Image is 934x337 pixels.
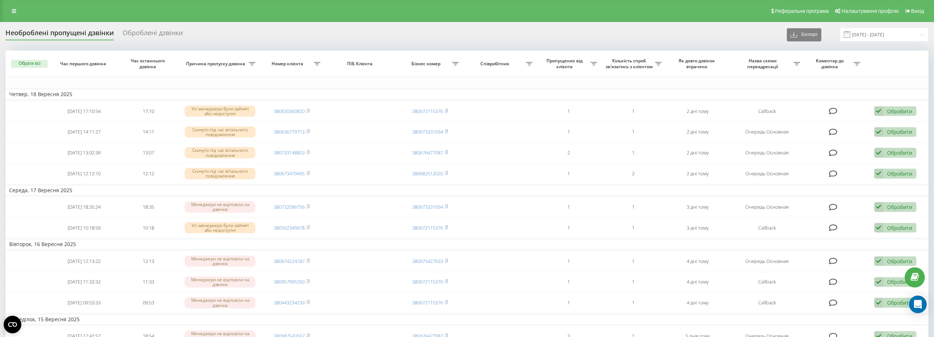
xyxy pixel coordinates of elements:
[787,28,821,41] button: Експорт
[887,224,912,231] div: Обробити
[466,61,526,67] span: Співробітник
[412,108,443,114] a: 380672115376
[887,149,912,156] div: Обробити
[730,293,804,312] td: Callback
[116,197,181,217] td: 18:35
[116,143,181,162] td: 13:07
[412,149,443,156] a: 380676477087
[730,252,804,271] td: Очередь Основная
[536,272,601,292] td: 1
[185,276,255,287] div: Менеджери не відповіли на дзвінок
[536,197,601,217] td: 1
[536,218,601,238] td: 1
[185,201,255,212] div: Менеджери не відповіли на дзвінок
[274,258,305,264] a: 380674224187
[52,164,116,183] td: [DATE] 12:12:10
[274,128,305,135] a: 380636779713
[887,128,912,135] div: Обробити
[123,29,183,40] div: Оброблені дзвінки
[52,293,116,312] td: [DATE] 09:53:33
[601,122,665,142] td: 1
[601,272,665,292] td: 1
[412,224,443,231] a: 380672115376
[52,272,116,292] td: [DATE] 11:33:32
[601,164,665,183] td: 2
[730,272,804,292] td: Callback
[730,197,804,217] td: Очередь Основная
[665,122,730,142] td: 2 дні тому
[842,8,899,14] span: Налаштування профілю
[263,61,314,67] span: Номер клієнта
[601,218,665,238] td: 1
[536,293,601,312] td: 1
[887,299,912,306] div: Обробити
[601,252,665,271] td: 1
[412,258,443,264] a: 380675427633
[52,102,116,121] td: [DATE] 17:10:54
[116,102,181,121] td: 17:10
[536,122,601,142] td: 1
[4,316,21,333] button: Open CMP widget
[412,299,443,306] a: 380672115376
[887,278,912,285] div: Обробити
[331,61,391,67] span: ПІБ Клієнта
[730,218,804,238] td: Callback
[11,60,48,68] button: Обрати всі
[665,197,730,217] td: 3 дні тому
[412,170,443,177] a: 380682512020
[274,278,305,285] a: 380957995350
[185,61,248,67] span: Причина пропуску дзвінка
[730,164,804,183] td: Очередь Основная
[665,143,730,162] td: 2 дні тому
[6,29,114,40] div: Необроблені пропущені дзвінки
[734,58,793,69] span: Назва схеми переадресації
[604,58,655,69] span: Кількість спроб зв'язатись з клієнтом
[116,122,181,142] td: 14:11
[412,278,443,285] a: 380672115376
[52,218,116,238] td: [DATE] 10:18:59
[730,122,804,142] td: Очередь Основная
[185,147,255,158] div: Скинуто під час вітального повідомлення
[730,143,804,162] td: Очередь Основная
[116,293,181,312] td: 09:53
[536,164,601,183] td: 1
[665,293,730,312] td: 4 дні тому
[185,256,255,267] div: Менеджери не відповіли на дзвінок
[665,164,730,183] td: 2 дні тому
[52,143,116,162] td: [DATE] 13:02:39
[665,218,730,238] td: 3 дні тому
[274,108,305,114] a: 380930360820
[536,143,601,162] td: 2
[401,61,452,67] span: Бізнес номер
[123,58,174,69] span: Час останнього дзвінка
[274,224,305,231] a: 380502345678
[185,297,255,308] div: Менеджери не відповіли на дзвінок
[887,258,912,265] div: Обробити
[274,299,305,306] a: 380443234239
[274,204,305,210] a: 380732096756
[887,170,912,177] div: Обробити
[52,252,116,271] td: [DATE] 12:13:22
[52,122,116,142] td: [DATE] 14:11:27
[185,106,255,117] div: Усі менеджери були зайняті або недоступні
[116,164,181,183] td: 12:12
[52,197,116,217] td: [DATE] 18:35:24
[274,149,305,156] a: 380733148853
[730,102,804,121] td: Callback
[601,293,665,312] td: 1
[911,8,924,14] span: Вихід
[6,185,928,196] td: Середа, 17 Вересня 2025
[601,102,665,121] td: 1
[665,272,730,292] td: 4 дні тому
[116,252,181,271] td: 12:13
[536,252,601,271] td: 1
[6,89,928,100] td: Четвер, 18 Вересня 2025
[909,296,927,313] div: Open Intercom Messenger
[116,218,181,238] td: 10:18
[116,272,181,292] td: 11:33
[58,61,110,67] span: Час першого дзвінка
[665,252,730,271] td: 4 дні тому
[412,128,443,135] a: 380673331934
[6,239,928,250] td: Вівторок, 16 Вересня 2025
[807,58,853,69] span: Коментар до дзвінка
